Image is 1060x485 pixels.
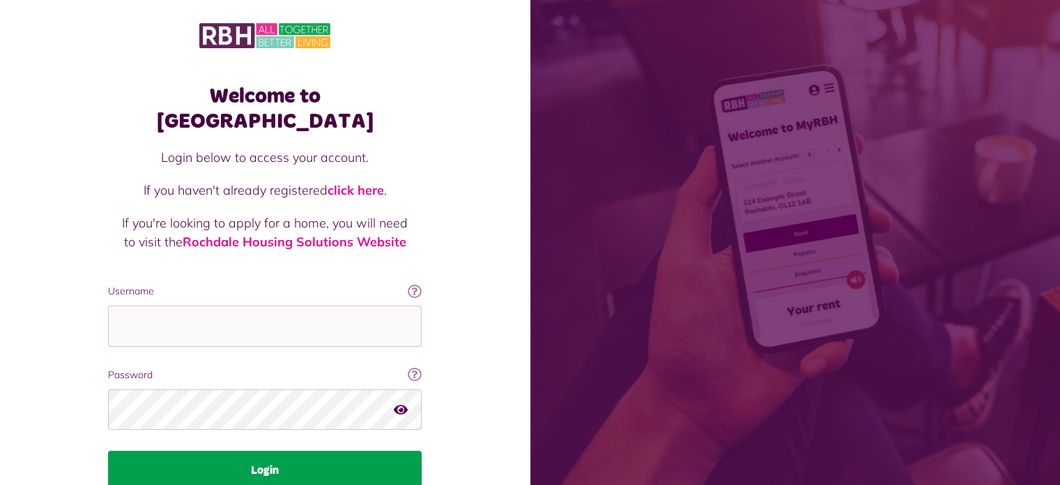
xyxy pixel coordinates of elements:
p: If you're looking to apply for a home, you will need to visit the [122,214,408,251]
h1: Welcome to [GEOGRAPHIC_DATA] [108,84,422,134]
label: Username [108,284,422,299]
label: Password [108,368,422,382]
img: MyRBH [199,21,330,50]
p: If you haven't already registered . [122,181,408,200]
a: Rochdale Housing Solutions Website [183,234,406,250]
p: Login below to access your account. [122,148,408,167]
a: click here [328,182,384,198]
